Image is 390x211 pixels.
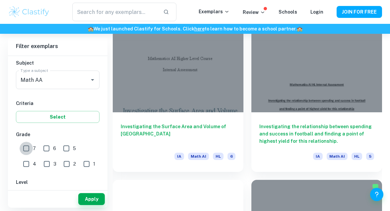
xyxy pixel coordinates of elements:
span: Math AI [327,153,348,160]
h6: Subject [16,59,99,67]
button: JOIN FOR FREE [337,6,382,18]
h6: Filter exemplars [8,37,107,56]
h6: Investigating the relationship between spending and success in football and finding a point of hi... [259,123,374,145]
span: 🏫 [297,26,302,31]
span: 5 [366,153,374,160]
span: 4 [33,160,36,168]
button: Select [16,111,99,123]
p: Exemplars [199,8,229,15]
span: IA [313,153,323,160]
a: Login [310,9,323,15]
a: Investigating the relationship between spending and success in football and finding a point of hi... [251,14,382,172]
button: Open [88,75,97,84]
p: Review [243,9,265,16]
input: Search for any exemplars... [72,3,158,21]
a: Investigating the Surface Area and Volume of [GEOGRAPHIC_DATA]IAMath AIHL6 [113,14,243,172]
a: Schools [279,9,297,15]
span: Math AI [188,153,209,160]
button: Apply [78,193,105,205]
h6: Criteria [16,100,99,107]
span: 6 [53,145,56,152]
button: Help and Feedback [370,188,383,201]
span: 3 [53,160,56,168]
h6: We just launched Clastify for Schools. Click to learn how to become a school partner. [1,25,389,32]
h6: Grade [16,131,99,138]
label: Type a subject [21,68,48,73]
img: Clastify logo [8,5,50,19]
span: 7 [33,145,36,152]
h6: Level [16,179,99,186]
span: HL [213,153,224,160]
span: 2 [73,160,76,168]
span: IA [174,153,184,160]
span: 1 [93,160,95,168]
span: HL [352,153,362,160]
span: 5 [73,145,76,152]
span: 6 [227,153,235,160]
img: Marked [372,183,379,190]
h6: Investigating the Surface Area and Volume of [GEOGRAPHIC_DATA] [121,123,235,145]
span: 🏫 [88,26,94,31]
a: here [194,26,205,31]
